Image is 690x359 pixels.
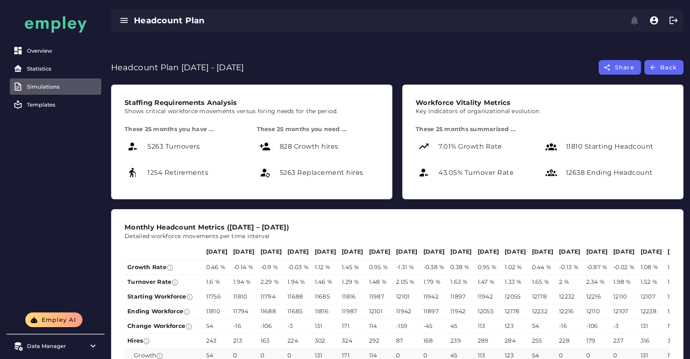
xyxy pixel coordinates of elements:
[280,168,379,178] p: 5263 Replacement hires
[641,263,659,272] span: 1.08 %
[260,307,276,316] span: 11688
[369,337,380,345] span: 292
[206,322,214,330] span: 54
[438,142,543,152] p: 7.01% Growth Rate
[233,263,253,272] span: -0.14 %
[10,78,101,95] a: Simulations
[369,278,387,286] span: 1.48 %
[478,278,495,286] span: 1.47 %
[423,292,438,301] span: 11942
[478,307,494,316] span: 12055
[668,307,684,316] span: 12409
[478,322,485,330] span: 113
[450,337,461,345] span: 239
[478,248,499,256] span: [DATE]
[668,292,683,301] span: 12238
[423,263,445,272] span: -0.38 %
[125,232,670,241] p: Detailed workforce movements per time interval
[27,83,98,90] div: Simulations
[27,65,98,72] div: Statistics
[599,60,641,75] button: Share
[10,60,101,77] a: Statistics
[478,337,489,345] span: 289
[423,322,433,330] span: -45
[260,248,282,256] span: [DATE]
[660,64,677,71] span: Back
[396,263,414,272] span: -1.31 %
[287,337,298,345] span: 224
[233,248,255,256] span: [DATE]
[127,337,150,344] span: Hires
[668,248,689,256] span: [DATE]
[342,263,359,272] span: 1.45 %
[27,101,98,108] div: Templates
[260,263,278,272] span: -0.9 %
[641,322,648,330] span: 131
[27,343,84,349] div: Data Manager
[668,278,685,286] span: 1.36 %
[125,98,379,107] h3: Staffing Requirements Analysis
[450,248,472,256] span: [DATE]
[111,61,244,74] p: Headcount Plan [DATE] - [DATE]
[450,292,465,301] span: 11897
[586,248,608,256] span: [DATE]
[206,337,217,345] span: 243
[613,248,635,256] span: [DATE]
[342,307,357,316] span: 11987
[396,278,415,286] span: 2.05 %
[418,167,430,178] i: Turnover rate icon
[478,292,493,301] span: 11942
[505,292,521,301] span: 12055
[586,292,601,301] span: 12216
[127,167,138,178] i: Retirement icon
[545,167,557,178] i: Ending workforce icon
[342,292,356,301] span: 11816
[233,278,251,286] span: 1.94 %
[287,322,293,330] span: -3
[613,278,631,286] span: 1.98 %
[505,307,519,316] span: 12178
[418,141,430,152] i: Growth rate icon
[416,98,670,107] h3: Workforce Vitality Metrics
[566,142,670,152] p: 11810 Starting Headcount
[450,307,465,316] span: 11942
[127,322,193,330] span: Change Workforce
[559,307,574,316] span: 12216
[369,248,391,256] span: [DATE]
[396,337,403,345] span: 87
[396,322,407,330] span: -159
[586,307,600,316] span: 12110
[613,337,623,345] span: 237
[260,322,272,330] span: -106
[396,248,418,256] span: [DATE]
[641,248,662,256] span: [DATE]
[315,337,325,345] span: 302
[396,292,410,301] span: 12101
[315,307,329,316] span: 11816
[41,316,76,323] span: Empley AI
[586,278,605,286] span: 2.34 %
[25,312,82,327] button: Empley AI
[127,293,194,300] span: Starting Workforce
[127,141,138,152] i: Turnover icon
[287,278,305,286] span: 1.94 %
[257,125,379,134] h4: These 25 months you need ...
[532,307,548,316] span: 12232
[450,322,458,330] span: 45
[532,337,542,345] span: 255
[505,322,514,330] span: 123
[614,64,634,71] span: Share
[260,278,279,286] span: 2.29 %
[287,248,309,256] span: [DATE]
[127,308,191,315] span: Ending Workforce
[287,292,303,301] span: 11688
[668,322,675,330] span: 171
[315,292,330,301] span: 11685
[206,278,220,286] span: 1.6 %
[147,142,247,152] p: 5263 Turnovers
[10,42,101,59] a: Overview
[641,292,655,301] span: 12107
[206,307,220,316] span: 11810
[641,307,657,316] span: 12238
[438,168,543,178] p: 43.05% Turnover Rate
